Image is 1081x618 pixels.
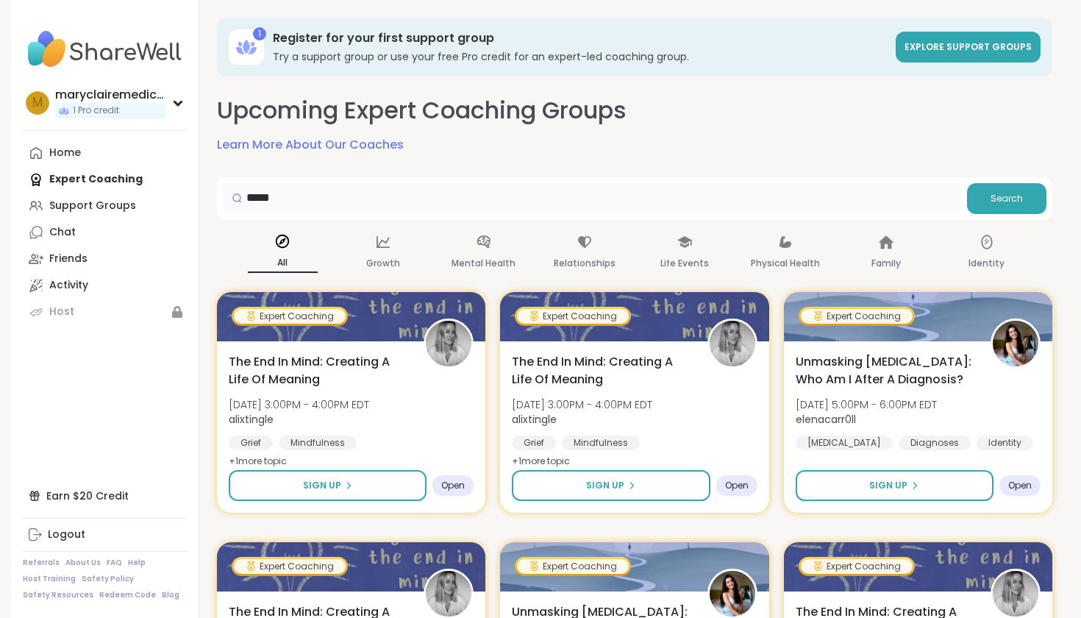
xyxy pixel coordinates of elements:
div: Expert Coaching [234,309,346,324]
button: Sign Up [796,470,993,501]
div: 1 [253,27,266,40]
h3: Try a support group or use your free Pro credit for an expert-led coaching group. [273,49,887,64]
a: About Us [65,558,101,568]
div: [MEDICAL_DATA] [796,436,893,450]
a: Learn More About Our Coaches [217,136,404,154]
h2: Upcoming Expert Coaching Groups [217,94,627,127]
a: Explore support groups [896,32,1041,63]
div: Mindfulness [279,436,357,450]
span: The End In Mind: Creating A Life Of Meaning [229,353,407,388]
span: 1 Pro credit [73,104,119,117]
div: Expert Coaching [517,309,629,324]
a: Friends [23,246,187,272]
span: Search [991,192,1023,205]
div: Earn $20 Credit [23,483,187,509]
div: Expert Coaching [234,559,346,574]
span: Sign Up [586,479,624,492]
div: Grief [229,436,273,450]
span: Open [725,480,749,491]
div: Identity [977,436,1033,450]
p: Relationships [554,255,616,272]
p: Mental Health [452,255,515,272]
a: Referrals [23,558,60,568]
button: Sign Up [229,470,427,501]
a: Chat [23,219,187,246]
p: Identity [968,255,1005,272]
p: Growth [366,255,400,272]
span: [DATE] 5:00PM - 6:00PM EDT [796,397,937,412]
h3: Register for your first support group [273,30,887,46]
div: Host [49,305,74,319]
p: Family [871,255,901,272]
span: Sign Up [303,479,341,492]
span: Sign Up [869,479,907,492]
img: alixtingle [426,321,471,366]
div: Diagnoses [899,436,971,450]
span: Explore support groups [905,40,1032,53]
span: Open [1008,480,1032,491]
button: Sign Up [512,470,710,501]
span: The End In Mind: Creating A Life Of Meaning [512,353,691,388]
b: alixtingle [229,412,274,427]
div: Expert Coaching [801,309,913,324]
img: alixtingle [426,571,471,617]
span: [DATE] 3:00PM - 4:00PM EDT [512,397,652,412]
a: Host [23,299,187,325]
span: [DATE] 3:00PM - 4:00PM EDT [229,397,369,412]
span: Unmasking [MEDICAL_DATA]: Who Am I After A Diagnosis? [796,353,974,388]
p: Physical Health [751,255,820,272]
div: Grief [512,436,556,450]
a: Activity [23,272,187,299]
div: Expert Coaching [801,559,913,574]
button: Search [967,183,1046,214]
div: maryclairemedicine [55,87,165,103]
a: Host Training [23,574,76,584]
p: All [248,254,318,273]
a: Redeem Code [99,590,156,600]
img: elenacarr0ll [710,571,755,617]
img: alixtingle [993,571,1038,617]
div: Expert Coaching [517,559,629,574]
a: Support Groups [23,193,187,219]
div: Activity [49,278,88,293]
a: Safety Policy [82,574,134,584]
div: Logout [48,528,85,542]
a: Safety Resources [23,590,93,600]
div: Friends [49,252,88,266]
div: Mindfulness [562,436,640,450]
b: alixtingle [512,412,557,427]
a: Home [23,140,187,166]
p: Life Events [660,255,709,272]
img: alixtingle [710,321,755,366]
a: Help [128,558,146,568]
a: Logout [23,522,187,548]
b: elenacarr0ll [796,412,856,427]
img: ShareWell Nav Logo [23,24,187,75]
img: elenacarr0ll [993,321,1038,366]
div: Chat [49,225,76,240]
a: Blog [162,590,179,600]
div: Support Groups [49,199,136,213]
span: m [32,93,43,113]
a: FAQ [107,558,122,568]
div: Home [49,146,81,160]
span: Open [441,480,465,491]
